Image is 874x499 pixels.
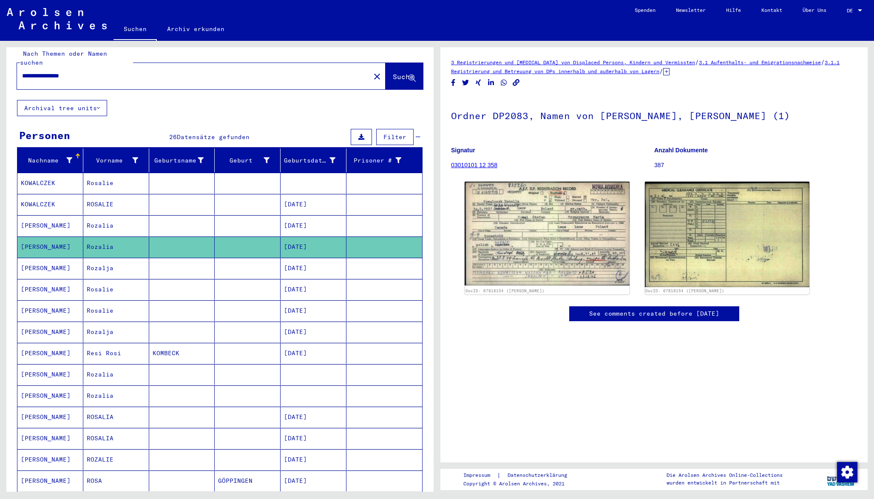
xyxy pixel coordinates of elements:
mat-cell: [PERSON_NAME] [17,407,83,428]
b: Signatur [451,147,475,154]
mat-cell: [PERSON_NAME] [17,385,83,406]
mat-cell: [DATE] [281,449,346,470]
p: 387 [654,161,857,170]
mat-header-cell: Geburtsname [149,148,215,172]
mat-cell: [PERSON_NAME] [17,470,83,491]
mat-cell: [PERSON_NAME] [17,322,83,342]
mat-cell: KOMBECK [149,343,215,364]
a: Archiv erkunden [157,19,235,39]
mat-cell: Rozalia [83,364,149,385]
button: Share on Xing [474,77,483,88]
p: wurden entwickelt in Partnerschaft mit [667,479,783,487]
span: / [659,67,663,75]
mat-cell: [DATE] [281,428,346,449]
mat-cell: [PERSON_NAME] [17,237,83,257]
mat-label: Nach Themen oder Namen suchen [20,50,107,66]
mat-cell: [DATE] [281,194,346,215]
mat-cell: ROZALIE [83,449,149,470]
mat-cell: [DATE] [281,300,346,321]
a: DocID: 67818154 ([PERSON_NAME]) [465,288,545,293]
mat-cell: [DATE] [281,279,346,300]
div: Geburtsname [153,154,215,167]
a: DocID: 67818154 ([PERSON_NAME]) [645,288,724,293]
mat-cell: Rozalja [83,258,149,279]
mat-cell: GÖPPINGEN [215,470,281,491]
mat-cell: [DATE] [281,258,346,279]
mat-cell: ROSA [83,470,149,491]
a: Suchen [114,19,157,41]
mat-cell: [PERSON_NAME] [17,364,83,385]
a: Datenschutzerklärung [501,471,577,480]
span: / [695,58,699,66]
mat-cell: Rozalja [83,322,149,342]
div: Prisoner # [350,156,401,165]
mat-header-cell: Vorname [83,148,149,172]
mat-cell: [PERSON_NAME] [17,428,83,449]
mat-header-cell: Geburt‏ [215,148,281,172]
mat-cell: Rosalie [83,173,149,194]
img: 001.jpg [465,182,630,285]
mat-cell: Rosalie [83,279,149,300]
div: Geburt‏ [218,154,280,167]
mat-cell: ROSALIA [83,428,149,449]
mat-cell: [DATE] [281,215,346,236]
a: 3.1 Aufenthalts- und Emigrationsnachweise [699,59,821,66]
img: Arolsen_neg.svg [7,8,107,29]
mat-cell: KOWALCZEK [17,173,83,194]
button: Copy link [512,77,521,88]
mat-cell: [DATE] [281,470,346,491]
a: 03010101 12 358 [451,162,497,168]
span: Datensätze gefunden [177,133,250,141]
span: Suche [393,72,414,81]
mat-icon: close [372,71,382,82]
mat-cell: Rozalia [83,237,149,257]
div: Geburt‏ [218,156,270,165]
mat-header-cell: Nachname [17,148,83,172]
span: Filter [383,133,406,141]
div: Personen [19,128,70,143]
mat-cell: Rozalia [83,215,149,236]
mat-cell: [DATE] [281,237,346,257]
div: Vorname [87,156,138,165]
mat-cell: [PERSON_NAME] [17,279,83,300]
span: / [821,58,825,66]
button: Filter [376,129,414,145]
button: Archival tree units [17,100,107,116]
mat-cell: [PERSON_NAME] [17,300,83,321]
div: Nachname [21,156,72,165]
h1: Ordner DP2083, Namen von [PERSON_NAME], [PERSON_NAME] (1) [451,96,857,134]
b: Anzahl Dokumente [654,147,708,154]
mat-cell: [PERSON_NAME] [17,215,83,236]
mat-cell: ROSALIE [83,194,149,215]
span: 26 [169,133,177,141]
div: Geburtsname [153,156,204,165]
mat-cell: ROSALIA [83,407,149,428]
div: Vorname [87,154,149,167]
button: Share on WhatsApp [499,77,508,88]
button: Suche [386,63,423,89]
mat-cell: [DATE] [281,343,346,364]
a: Impressum [463,471,497,480]
p: Copyright © Arolsen Archives, 2021 [463,480,577,488]
a: See comments created before [DATE] [589,309,719,318]
button: Share on Twitter [461,77,470,88]
div: Geburtsdatum [284,156,335,165]
a: 3 Registrierungen und [MEDICAL_DATA] von Displaced Persons, Kindern und Vermissten [451,59,695,66]
mat-cell: [PERSON_NAME] [17,449,83,470]
mat-cell: Rosalie [83,300,149,321]
mat-cell: [PERSON_NAME] [17,258,83,279]
div: | [463,471,577,480]
span: DE [847,8,856,14]
img: 002.jpg [645,182,810,287]
mat-cell: [DATE] [281,407,346,428]
mat-cell: KOWALCZEK [17,194,83,215]
mat-cell: [DATE] [281,322,346,342]
mat-cell: Rozalia [83,385,149,406]
button: Share on LinkedIn [487,77,496,88]
button: Clear [369,68,386,85]
mat-cell: Resi Rosi [83,343,149,364]
button: Share on Facebook [449,77,458,88]
mat-header-cell: Prisoner # [346,148,422,172]
img: yv_logo.png [825,468,857,490]
mat-header-cell: Geburtsdatum [281,148,346,172]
